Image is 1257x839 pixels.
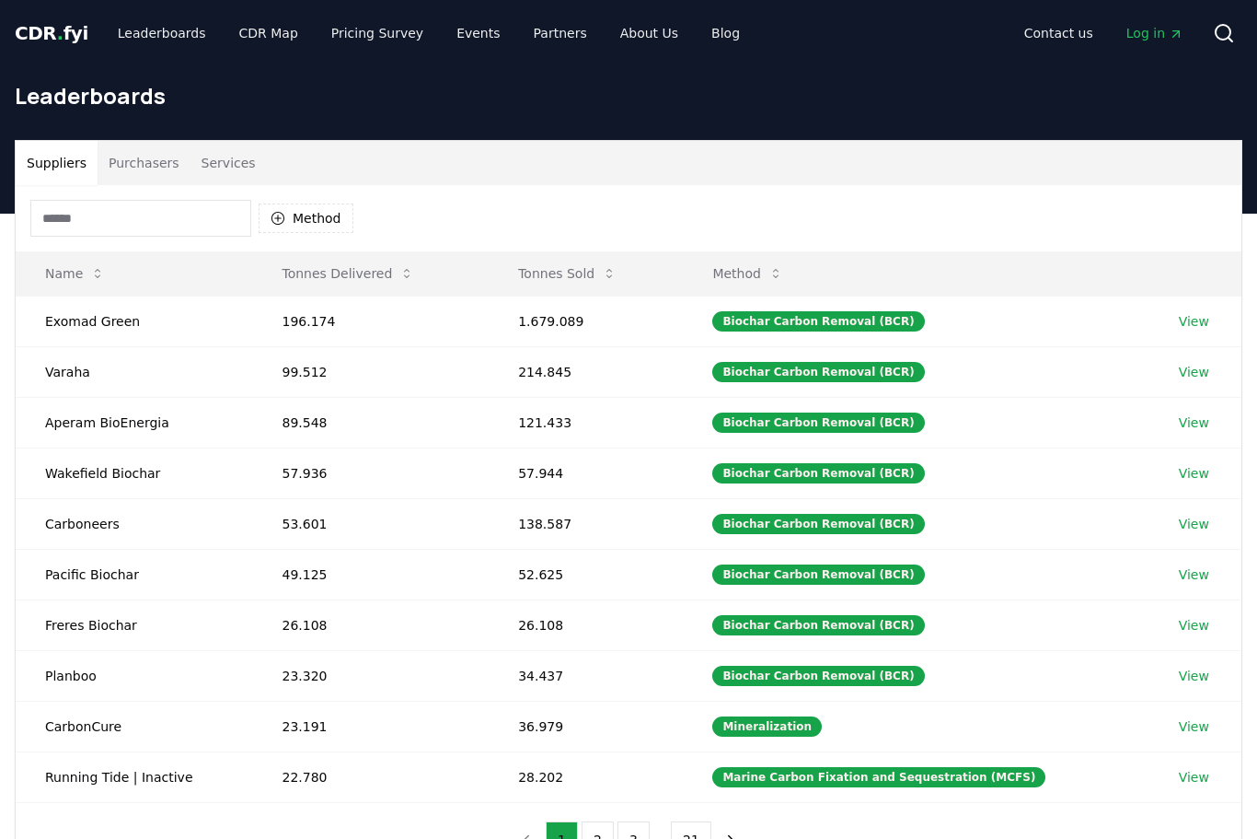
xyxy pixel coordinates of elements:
[15,20,88,46] a: CDR.fyi
[317,17,438,50] a: Pricing Survey
[712,362,924,382] div: Biochar Carbon Removal (BCR)
[712,767,1045,787] div: Marine Carbon Fixation and Sequestration (MCFS)
[1126,24,1183,42] span: Log in
[712,615,924,635] div: Biochar Carbon Removal (BCR)
[16,701,252,752] td: CarbonCure
[1179,616,1209,635] a: View
[16,549,252,600] td: Pacific Biochar
[30,255,120,292] button: Name
[712,413,924,433] div: Biochar Carbon Removal (BCR)
[98,141,190,185] button: Purchasers
[252,701,489,752] td: 23.191
[698,255,798,292] button: Method
[1179,717,1209,736] a: View
[1179,363,1209,381] a: View
[489,346,683,397] td: 214.845
[1009,17,1198,50] nav: Main
[16,448,252,498] td: Wakefield Biochar
[190,141,267,185] button: Services
[489,701,683,752] td: 36.979
[16,650,252,701] td: Planboo
[489,549,683,600] td: 52.625
[252,346,489,397] td: 99.512
[16,600,252,650] td: Freres Biochar
[489,752,683,802] td: 28.202
[503,255,631,292] button: Tonnes Sold
[16,141,98,185] button: Suppliers
[16,397,252,448] td: Aperam BioEnergia
[252,296,489,346] td: 196.174
[1179,565,1209,584] a: View
[1179,515,1209,533] a: View
[489,448,683,498] td: 57.944
[252,498,489,549] td: 53.601
[15,81,1242,111] h1: Leaderboards
[489,650,683,701] td: 34.437
[605,17,693,50] a: About Us
[15,22,88,44] span: CDR fyi
[712,666,924,686] div: Biochar Carbon Removal (BCR)
[712,311,924,332] div: Biochar Carbon Removal (BCR)
[57,22,63,44] span: .
[712,514,924,534] div: Biochar Carbon Removal (BCR)
[267,255,429,292] button: Tonnes Delivered
[16,752,252,802] td: Running Tide | Inactive
[442,17,514,50] a: Events
[519,17,602,50] a: Partners
[252,650,489,701] td: 23.320
[103,17,755,50] nav: Main
[225,17,313,50] a: CDR Map
[16,296,252,346] td: Exomad Green
[252,752,489,802] td: 22.780
[1179,768,1209,787] a: View
[489,600,683,650] td: 26.108
[252,549,489,600] td: 49.125
[103,17,221,50] a: Leaderboards
[697,17,755,50] a: Blog
[16,498,252,549] td: Carboneers
[1112,17,1198,50] a: Log in
[489,397,683,448] td: 121.433
[1179,667,1209,685] a: View
[1179,464,1209,483] a: View
[252,397,489,448] td: 89.548
[712,565,924,585] div: Biochar Carbon Removal (BCR)
[489,296,683,346] td: 1.679.089
[1009,17,1108,50] a: Contact us
[1179,414,1209,432] a: View
[16,346,252,397] td: Varaha
[252,448,489,498] td: 57.936
[712,717,822,737] div: Mineralization
[489,498,683,549] td: 138.587
[259,204,353,233] button: Method
[712,463,924,484] div: Biochar Carbon Removal (BCR)
[252,600,489,650] td: 26.108
[1179,312,1209,331] a: View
